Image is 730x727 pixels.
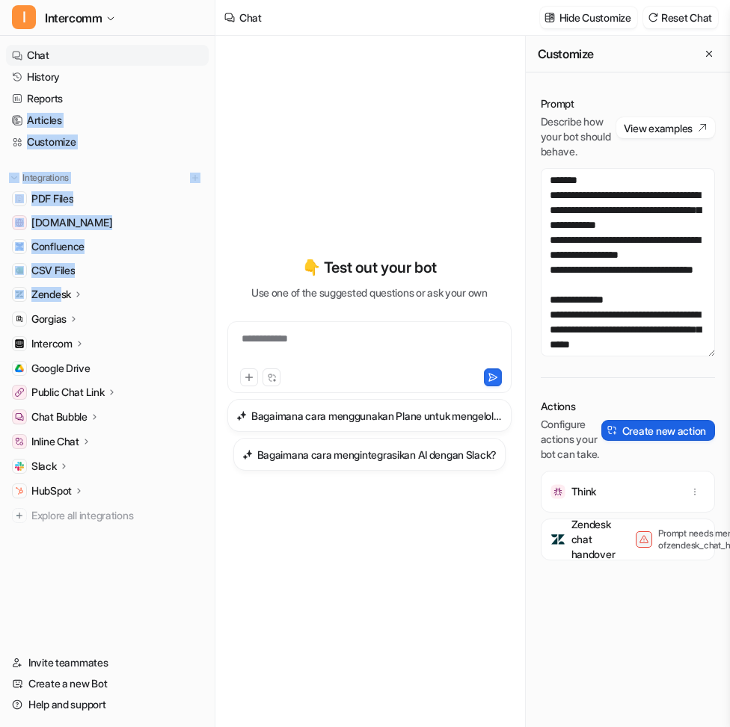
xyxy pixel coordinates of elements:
[6,358,209,379] a: Google DriveGoogle Drive
[15,364,24,373] img: Google Drive
[15,388,24,397] img: Public Chat Link
[31,191,73,206] span: PDF Files
[6,88,209,109] a: Reports
[31,215,112,230] span: [DOMAIN_NAME]
[6,694,209,715] a: Help and support
[31,434,79,449] p: Inline Chat
[571,484,597,499] p: Think
[236,410,247,421] img: Bagaimana cara menggunakan Plane untuk mengelola invoice dan pembayaran?
[22,172,69,184] p: Integrations
[31,336,73,351] p: Intercom
[6,132,209,152] a: Customize
[6,110,209,131] a: Articles
[6,188,209,209] a: PDF FilesPDF Files
[31,312,67,327] p: Gorgias
[6,170,73,185] button: Integrations
[15,266,24,275] img: CSV Files
[15,486,24,495] img: HubSpot
[541,399,601,414] p: Actions
[540,7,637,28] button: Hide Customize
[190,173,200,183] img: menu_add.svg
[607,425,618,436] img: create-action-icon.svg
[6,260,209,281] a: CSV FilesCSV Files
[12,508,27,523] img: explore all integrations
[31,263,75,278] span: CSV Files
[31,459,57,474] p: Slack
[15,290,24,299] img: Zendesk
[15,194,24,203] img: PDF Files
[251,285,488,300] p: Use one of the suggested questions or ask your own
[6,45,209,66] a: Chat
[15,218,24,227] img: www.helpdesk.com
[239,10,262,25] div: Chat
[31,239,85,254] span: Confluence
[6,212,209,233] a: www.helpdesk.com[DOMAIN_NAME]
[45,7,102,28] span: Intercomm
[15,462,24,471] img: Slack
[9,173,19,183] img: expand menu
[257,447,497,463] h3: Bagaimana cara mengintegrasikan AI dengan Slack?
[6,236,209,257] a: ConfluenceConfluence
[251,408,503,424] h3: Bagaimana cara menggunakan Plane untuk mengelola invoice dan pembayaran?
[700,45,718,63] button: Close flyout
[31,385,105,400] p: Public Chat Link
[15,315,24,324] img: Gorgias
[601,420,715,441] button: Create new action
[545,12,555,23] img: customize
[31,361,91,376] span: Google Drive
[550,484,565,499] img: Think icon
[15,412,24,421] img: Chat Bubble
[550,532,565,547] img: Zendesk chat handover icon
[12,5,36,29] span: I
[6,66,209,87] a: History
[643,7,718,28] button: Reset Chat
[538,46,594,61] h2: Customize
[15,437,24,446] img: Inline Chat
[31,409,88,424] p: Chat Bubble
[541,114,616,159] p: Describe how your bot should behave.
[541,96,616,111] p: Prompt
[571,517,616,562] p: Zendesk chat handover
[233,438,506,471] button: Bagaimana cara mengintegrasikan AI dengan Slack?Bagaimana cara mengintegrasikan AI dengan Slack?
[31,504,203,528] span: Explore all integrations
[559,10,631,25] p: Hide Customize
[6,505,209,526] a: Explore all integrations
[15,339,24,348] img: Intercom
[648,12,658,23] img: reset
[242,449,253,460] img: Bagaimana cara mengintegrasikan AI dengan Slack?
[6,673,209,694] a: Create a new Bot
[541,417,601,462] p: Configure actions your bot can take.
[6,652,209,673] a: Invite teammates
[302,256,437,279] p: 👇 Test out your bot
[31,287,71,302] p: Zendesk
[31,483,72,498] p: HubSpot
[15,242,24,251] img: Confluence
[227,399,512,432] button: Bagaimana cara menggunakan Plane untuk mengelola invoice dan pembayaran?Bagaimana cara menggunaka...
[616,117,715,138] button: View examples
